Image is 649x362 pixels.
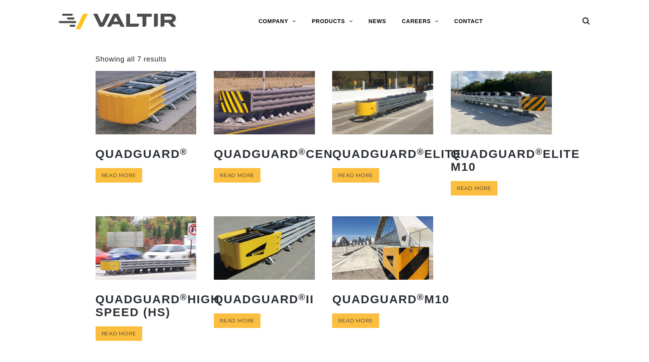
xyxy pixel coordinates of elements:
sup: ® [298,147,306,157]
h2: QuadGuard Elite M10 [451,141,552,179]
a: NEWS [361,14,394,29]
sup: ® [535,147,543,157]
a: QuadGuard® [96,71,197,166]
a: Read more about “QuadGuard® High Speed (HS)” [96,326,142,341]
a: QuadGuard®Elite [332,71,433,166]
a: Read more about “QuadGuard® II” [214,313,260,328]
a: Read more about “QuadGuard® Elite M10” [451,181,497,195]
a: COMPANY [251,14,304,29]
h2: QuadGuard [96,141,197,166]
p: Showing all 7 results [96,55,167,64]
sup: ® [417,147,425,157]
sup: ® [180,292,188,302]
a: CAREERS [394,14,447,29]
a: QuadGuard®II [214,216,315,311]
a: Read more about “QuadGuard® M10” [332,313,379,328]
a: Read more about “QuadGuard®” [96,168,142,183]
a: QuadGuard®Elite M10 [451,71,552,179]
h2: QuadGuard Elite [332,141,433,166]
h2: QuadGuard II [214,287,315,311]
a: QuadGuard®High Speed (HS) [96,216,197,324]
sup: ® [298,292,306,302]
a: Read more about “QuadGuard® CEN” [214,168,260,183]
sup: ® [180,147,188,157]
a: QuadGuard®M10 [332,216,433,311]
a: Read more about “QuadGuard® Elite” [332,168,379,183]
sup: ® [417,292,425,302]
a: QuadGuard®CEN [214,71,315,166]
h2: QuadGuard CEN [214,141,315,166]
img: Valtir [59,14,176,30]
h2: QuadGuard M10 [332,287,433,311]
a: PRODUCTS [304,14,361,29]
h2: QuadGuard High Speed (HS) [96,287,197,324]
a: CONTACT [447,14,491,29]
